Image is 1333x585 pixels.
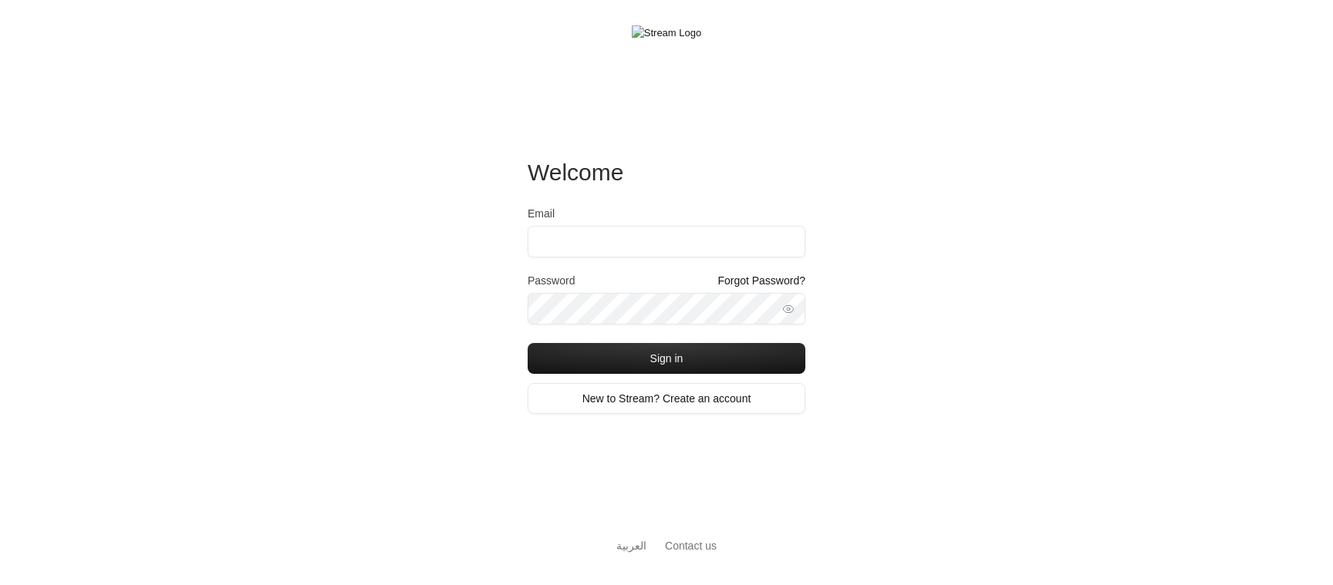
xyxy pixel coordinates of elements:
button: toggle password visibility [776,297,801,321]
a: Contact us [665,540,717,552]
a: New to Stream? Create an account [528,383,805,414]
img: Stream Logo [632,25,701,41]
a: Forgot Password? [717,273,805,288]
button: Sign in [528,343,805,374]
label: Password [528,273,575,288]
a: العربية [616,532,646,560]
label: Email [528,206,555,221]
button: Contact us [665,538,717,554]
span: Welcome [528,160,623,185]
